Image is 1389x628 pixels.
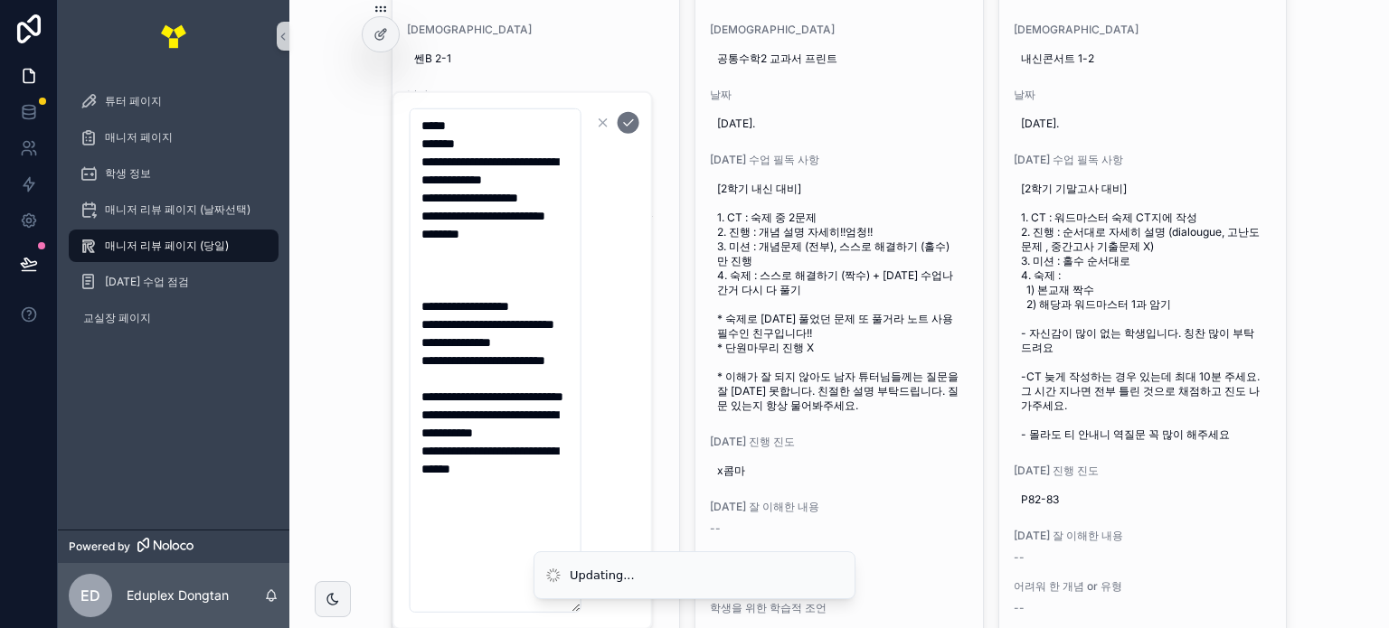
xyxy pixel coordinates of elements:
[83,311,151,325] span: 교실장 페이지
[105,275,189,289] span: [DATE] 수업 점검
[710,88,969,102] span: 날짜
[414,52,658,66] span: 쎈B 2-1
[105,239,229,253] span: 매니저 리뷰 페이지 (당일)
[105,94,162,108] span: 튜터 페이지
[58,530,289,563] a: Powered by
[127,586,229,605] p: Eduplex Dongtan
[105,130,173,145] span: 매니저 페이지
[717,117,961,131] span: [DATE].
[717,464,961,478] span: x콤마
[1014,579,1272,594] span: 어려워 한 개념 or 유형
[570,567,635,585] div: Updating...
[1014,153,1272,167] span: [DATE] 수업 필독 사항
[710,500,969,514] span: [DATE] 잘 이해한 내용
[710,23,969,37] span: [DEMOGRAPHIC_DATA]
[1021,52,1265,66] span: 내신콘서트 1-2
[105,202,250,217] span: 매니저 리뷰 페이지 (날짜선택)
[1021,182,1265,442] span: [2학기 기말고사 대비] 1. CT : 워드마스터 숙제 CT지에 작성 2. 진행 : 순서대로 자세히 설명 (dialougue, 고난도문제 , 중간고사 기출문제 X) 3. 미션...
[69,85,279,117] a: 튜터 페이지
[1021,117,1265,131] span: [DATE].
[717,52,961,66] span: 공통수학2 교과서 프린트
[407,88,666,102] span: 날짜
[710,435,969,449] span: [DATE] 진행 진도
[1014,550,1025,565] span: --
[69,157,279,190] a: 학생 정보
[1014,601,1025,615] span: --
[69,302,279,334] a: 교실장 페이지
[1014,464,1272,478] span: [DATE] 진행 진도
[407,23,666,37] span: [DEMOGRAPHIC_DATA]
[69,539,130,554] span: Powered by
[69,230,279,262] a: 매니저 리뷰 페이지 (당일)
[80,585,100,606] span: ED
[58,72,289,358] div: scrollable content
[710,521,721,536] span: --
[710,153,969,167] span: [DATE] 수업 필독 사항
[1014,529,1272,543] span: [DATE] 잘 이해한 내용
[1021,492,1265,507] span: P82-83
[717,182,961,413] span: [2학기 내신 대비] 1. CT : 숙제 중 2문제 2. 진행 : 개념 설명 자세히!!엄청!! 3. 미션 : 개념문제 (전부), 스스로 해결하기 (홀수) 만 진행 4. 숙제 ...
[69,193,279,226] a: 매니저 리뷰 페이지 (날짜선택)
[710,601,969,615] span: 학생을 위한 학습적 조언
[1014,23,1272,37] span: [DEMOGRAPHIC_DATA]
[1014,88,1272,102] span: 날짜
[105,166,151,181] span: 학생 정보
[159,22,188,51] img: App logo
[69,266,279,298] a: [DATE] 수업 점검
[69,121,279,154] a: 매니저 페이지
